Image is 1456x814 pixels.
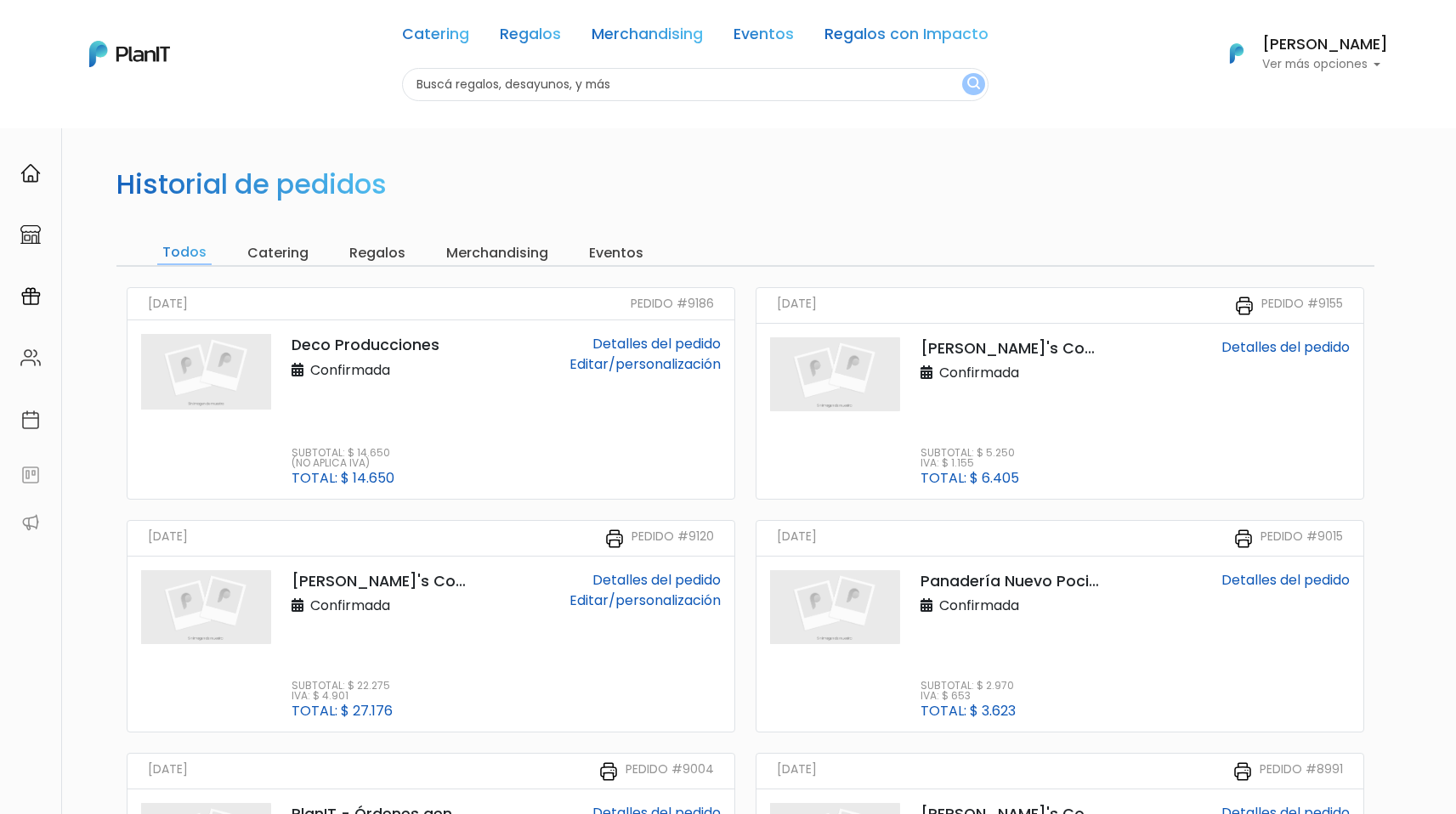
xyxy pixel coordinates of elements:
a: Editar/personalización [569,354,721,374]
a: Regalos con Impacto [824,27,989,48]
input: Eventos [584,241,649,265]
small: Pedido #8991 [1260,760,1343,782]
small: [DATE] [777,760,817,782]
a: Detalles del pedido [592,334,721,353]
input: Regalos [344,241,411,265]
img: planit_placeholder-9427b205c7ae5e9bf800e9d23d5b17a34c4c1a44177066c4629bad40f2d9547d.png [141,570,271,644]
img: home-e721727adea9d79c4d83392d1f703f7f8bce08238fde08b1acbfd93340b81755.svg [20,163,41,184]
p: Total: $ 3.623 [921,704,1016,718]
img: printer-31133f7acbd7ec30ea1ab4a3b6864c9b5ed483bd8d1a339becc4798053a55bbc.svg [1233,529,1254,549]
p: IVA: $ 653 [921,691,1016,701]
img: campaigns-02234683943229c281be62815700db0a1741e53638e28bf9629b52c665b00959.svg [20,286,41,307]
p: IVA: $ 1.155 [921,458,1019,468]
p: Total: $ 14.650 [292,472,394,485]
p: Panadería Nuevo Pocitos [921,570,1100,592]
img: printer-31133f7acbd7ec30ea1ab4a3b6864c9b5ed483bd8d1a339becc4798053a55bbc.svg [598,761,619,782]
img: planit_placeholder-9427b205c7ae5e9bf800e9d23d5b17a34c4c1a44177066c4629bad40f2d9547d.png [770,570,900,644]
img: planit_placeholder-9427b205c7ae5e9bf800e9d23d5b17a34c4c1a44177066c4629bad40f2d9547d.png [141,334,271,410]
img: printer-31133f7acbd7ec30ea1ab4a3b6864c9b5ed483bd8d1a339becc4798053a55bbc.svg [1234,296,1255,316]
p: Confirmada [921,363,1019,383]
a: Regalos [500,27,561,48]
h2: Historial de pedidos [116,168,387,201]
img: printer-31133f7acbd7ec30ea1ab4a3b6864c9b5ed483bd8d1a339becc4798053a55bbc.svg [1232,761,1253,782]
p: Total: $ 27.176 [292,704,393,718]
input: Merchandising [441,241,553,265]
small: [DATE] [148,528,188,549]
a: Detalles del pedido [1221,570,1350,590]
a: Editar/personalización [569,591,721,610]
img: feedback-78b5a0c8f98aac82b08bfc38622c3050aee476f2c9584af64705fc4e61158814.svg [20,465,41,485]
p: (No aplica IVA) [292,458,394,468]
small: Pedido #9004 [626,760,714,782]
a: Detalles del pedido [592,570,721,590]
small: [DATE] [777,528,817,549]
p: Confirmada [292,360,390,381]
input: Catering [242,241,314,265]
input: Buscá regalos, desayunos, y más [402,68,989,101]
p: Subtotal: $ 2.970 [921,681,1016,691]
p: Subtotal: $ 5.250 [921,448,1019,458]
img: printer-31133f7acbd7ec30ea1ab4a3b6864c9b5ed483bd8d1a339becc4798053a55bbc.svg [604,529,625,549]
img: calendar-87d922413cdce8b2cf7b7f5f62616a5cf9e4887200fb71536465627b3292af00.svg [20,410,41,430]
a: Eventos [734,27,794,48]
a: Merchandising [592,27,703,48]
small: [DATE] [777,295,817,316]
h6: [PERSON_NAME] [1262,37,1388,53]
p: [PERSON_NAME]'s Coffee [921,337,1100,359]
img: PlanIt Logo [89,41,170,67]
small: Pedido #9015 [1261,528,1343,549]
small: Pedido #9155 [1261,295,1343,316]
img: partners-52edf745621dab592f3b2c58e3bca9d71375a7ef29c3b500c9f145b62cc070d4.svg [20,512,41,533]
img: people-662611757002400ad9ed0e3c099ab2801c6687ba6c219adb57efc949bc21e19d.svg [20,348,41,368]
p: Ver más opciones [1262,59,1388,71]
p: Total: $ 6.405 [921,472,1019,485]
small: Pedido #9120 [632,528,714,549]
small: [DATE] [148,295,188,313]
p: Subtotal: $ 14.650 [292,448,394,458]
p: Subtotal: $ 22.275 [292,681,393,691]
p: Confirmada [292,596,390,616]
small: [DATE] [148,760,188,782]
small: Pedido #9186 [631,295,714,313]
p: IVA: $ 4.901 [292,691,393,701]
button: PlanIt Logo [PERSON_NAME] Ver más opciones [1208,31,1388,76]
img: marketplace-4ceaa7011d94191e9ded77b95e3339b90024bf715f7c57f8cf31f2d8c509eaba.svg [20,224,41,245]
p: Confirmada [921,596,1019,616]
input: Todos [157,241,212,265]
a: Catering [402,27,469,48]
p: Deco Producciones [292,334,471,356]
a: Detalles del pedido [1221,337,1350,357]
img: planit_placeholder-9427b205c7ae5e9bf800e9d23d5b17a34c4c1a44177066c4629bad40f2d9547d.png [770,337,900,411]
p: [PERSON_NAME]'s Coffee [292,570,471,592]
img: search_button-432b6d5273f82d61273b3651a40e1bd1b912527efae98b1b7a1b2c0702e16a8d.svg [967,76,980,93]
img: PlanIt Logo [1218,35,1255,72]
